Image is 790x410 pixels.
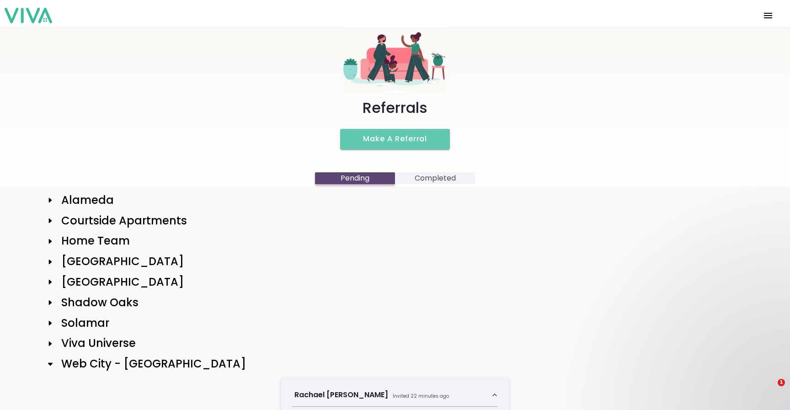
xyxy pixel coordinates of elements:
[393,393,449,399] ion-text: Invited 22 minutes ago
[778,379,785,386] span: 1
[54,317,109,330] h2: Solamar
[54,214,187,228] h2: Courtside Apartments
[395,172,475,184] p: Completed
[294,389,388,400] h3: Rachael [PERSON_NAME]
[759,379,781,401] iframe: Intercom live chat
[54,276,184,289] h2: [GEOGRAPHIC_DATA]
[339,131,451,142] a: Make a Referral
[54,357,246,371] h2: Web City - [GEOGRAPHIC_DATA]
[54,296,139,309] h2: Shadow Oaks
[54,337,136,350] h2: Viva Universe
[54,255,184,268] h2: [GEOGRAPHIC_DATA]
[340,129,450,149] ion-button: Make a Referral
[54,234,130,248] h2: Home Team
[315,172,395,184] p: Pending
[54,194,114,207] h2: Alameda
